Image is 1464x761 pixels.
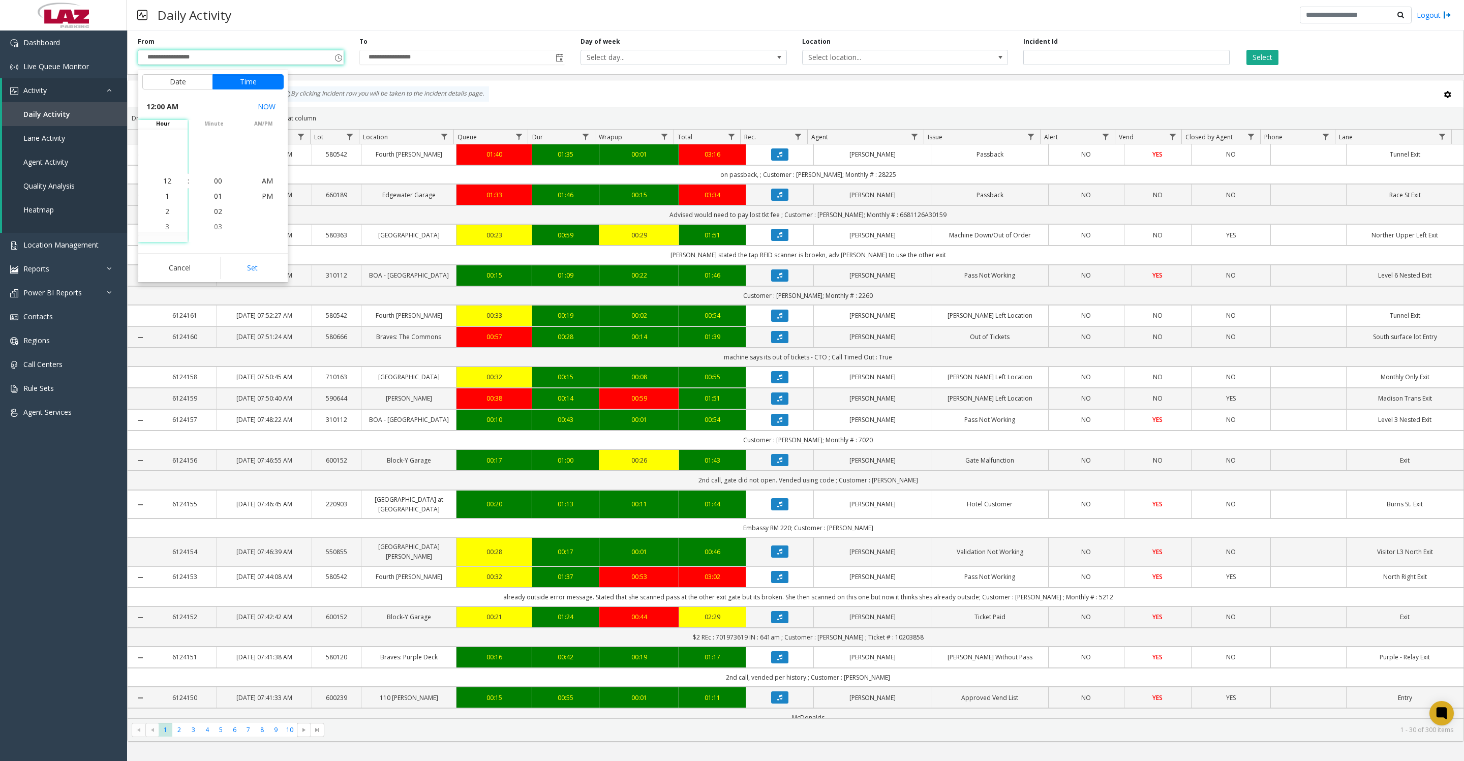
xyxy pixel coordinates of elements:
[463,149,525,159] div: 01:40
[820,393,925,403] a: [PERSON_NAME]
[1226,332,1236,341] span: NO
[1055,332,1117,342] a: NO
[538,415,593,424] div: 00:43
[605,455,672,465] div: 00:26
[368,190,450,200] a: Edgewater Garage
[463,190,525,200] div: 01:33
[318,455,355,465] a: 600152
[1055,149,1117,159] a: NO
[538,270,593,280] a: 01:09
[23,157,68,167] span: Agent Activity
[368,415,450,424] a: BOA - [GEOGRAPHIC_DATA]
[538,190,593,200] div: 01:46
[1131,393,1185,403] a: NO
[1226,456,1236,465] span: NO
[724,130,738,143] a: Total Filter Menu
[685,415,740,424] a: 00:54
[538,311,593,320] a: 00:19
[23,288,82,297] span: Power BI Reports
[142,257,217,279] button: Cancel
[605,332,672,342] div: 00:14
[605,190,672,200] a: 00:15
[538,332,593,342] div: 00:28
[368,455,450,465] a: Block-Y Garage
[1023,37,1058,46] label: Incident Id
[605,393,672,403] div: 00:59
[1244,130,1258,143] a: Closed by Agent Filter Menu
[820,230,925,240] a: [PERSON_NAME]
[937,415,1042,424] a: Pass Not Working
[1055,190,1117,200] a: NO
[1246,50,1278,65] button: Select
[318,332,355,342] a: 580666
[1153,311,1163,320] span: NO
[463,372,525,382] a: 00:32
[1198,311,1264,320] a: NO
[10,313,18,321] img: 'icon'
[1198,149,1264,159] a: NO
[538,372,593,382] a: 00:15
[908,130,922,143] a: Agent Filter Menu
[2,174,127,198] a: Quality Analysis
[820,415,925,424] a: [PERSON_NAME]
[1099,130,1113,143] a: Alert Filter Menu
[159,547,210,557] a: 6124154
[1055,372,1117,382] a: NO
[605,311,672,320] a: 00:02
[368,542,450,561] a: [GEOGRAPHIC_DATA][PERSON_NAME]
[153,205,1463,224] td: Advised would need to pay lost tkt fee ; Customer : [PERSON_NAME]; Monthly # : 6681126A30159
[223,415,306,424] a: [DATE] 07:48:22 AM
[1436,130,1449,143] a: Lane Filter Menu
[10,265,18,273] img: 'icon'
[605,499,672,509] div: 00:11
[1198,332,1264,342] a: NO
[820,149,925,159] a: [PERSON_NAME]
[23,336,50,345] span: Regions
[685,230,740,240] a: 01:51
[23,181,75,191] span: Quality Analysis
[318,230,355,240] a: 580363
[1131,415,1185,424] a: YES
[318,372,355,382] a: 710163
[1055,499,1117,509] a: NO
[138,37,155,46] label: From
[1055,455,1117,465] a: NO
[605,372,672,382] div: 00:08
[685,149,740,159] a: 03:16
[463,270,525,280] div: 00:15
[318,499,355,509] a: 220903
[1152,150,1163,159] span: YES
[1353,311,1457,320] a: Tunnel Exit
[1152,271,1163,280] span: YES
[2,102,127,126] a: Daily Activity
[1153,332,1163,341] span: NO
[23,407,72,417] span: Agent Services
[1153,456,1163,465] span: NO
[538,149,593,159] a: 01:35
[220,257,284,279] button: Set
[463,499,525,509] div: 00:20
[1226,394,1236,403] span: YES
[685,455,740,465] a: 01:43
[318,547,355,557] a: 550855
[1417,10,1451,20] a: Logout
[1055,270,1117,280] a: NO
[223,499,306,509] a: [DATE] 07:46:45 AM
[1131,311,1185,320] a: NO
[937,270,1042,280] a: Pass Not Working
[10,39,18,47] img: 'icon'
[538,230,593,240] a: 00:59
[1055,230,1117,240] a: NO
[223,332,306,342] a: [DATE] 07:51:24 AM
[605,415,672,424] div: 00:01
[318,270,355,280] a: 310112
[685,190,740,200] a: 03:34
[820,270,925,280] a: [PERSON_NAME]
[128,501,153,509] a: Collapse Details
[128,232,153,240] a: Collapse Details
[605,230,672,240] a: 00:29
[1055,415,1117,424] a: NO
